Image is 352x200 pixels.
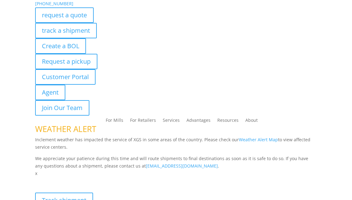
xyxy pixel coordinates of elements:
b: Visibility, transparency, and control for your entire supply chain. [35,178,173,184]
a: Services [163,118,180,125]
a: request a quote [35,7,94,23]
a: [EMAIL_ADDRESS][DOMAIN_NAME] [146,163,218,169]
a: track a shipment [35,23,97,38]
p: We appreciate your patience during this time and will route shipments to final destinations as so... [35,155,317,170]
a: Request a pickup [35,54,97,69]
a: Agent [35,85,65,100]
span: WEATHER ALERT [35,123,96,134]
a: Create a BOL [35,38,86,54]
p: x [35,170,317,177]
a: Customer Portal [35,69,96,85]
p: Inclement weather has impacted the service of XGS in some areas of the country. Please check our ... [35,136,317,155]
a: Join Our Team [35,100,89,116]
a: For Retailers [130,118,156,125]
a: Resources [217,118,239,125]
a: [PHONE_NUMBER] [35,1,73,6]
a: Weather Alert Map [239,137,278,143]
a: About [245,118,258,125]
a: Advantages [186,118,211,125]
a: For Mills [106,118,123,125]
